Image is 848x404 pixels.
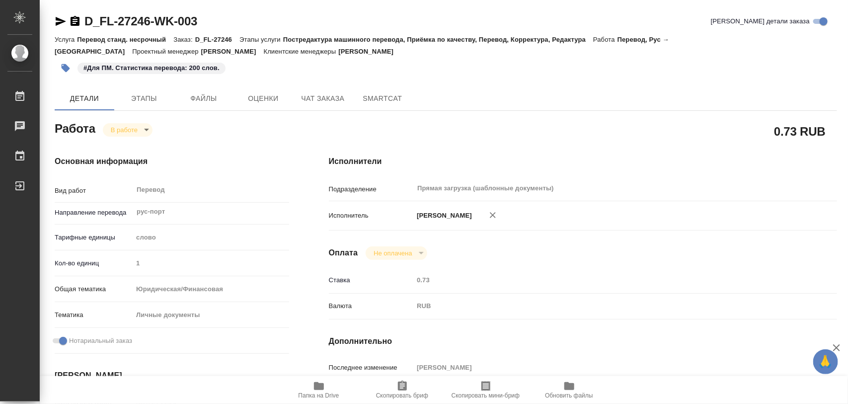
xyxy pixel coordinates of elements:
span: Этапы [120,92,168,105]
p: Общая тематика [55,284,133,294]
p: Последнее изменение [329,363,414,373]
input: Пустое поле [133,256,289,270]
p: Тарифные единицы [55,233,133,242]
span: Детали [61,92,108,105]
span: Скопировать мини-бриф [452,392,520,399]
h4: Дополнительно [329,335,837,347]
p: Клиентские менеджеры [264,48,339,55]
p: Услуга [55,36,77,43]
div: RUB [413,298,794,315]
h4: Оплата [329,247,358,259]
p: [PERSON_NAME] [338,48,401,55]
p: Тематика [55,310,133,320]
button: В работе [108,126,141,134]
div: Личные документы [133,307,289,323]
button: Скопировать мини-бриф [444,376,528,404]
span: Файлы [180,92,228,105]
button: 🙏 [813,349,838,374]
span: SmartCat [359,92,406,105]
button: Скопировать ссылку для ЯМессенджера [55,15,67,27]
p: Постредактура машинного перевода, Приёмка по качеству, Перевод, Корректура, Редактура [283,36,593,43]
div: В работе [103,123,153,137]
p: Направление перевода [55,208,133,218]
button: Папка на Drive [277,376,361,404]
p: Этапы услуги [239,36,283,43]
span: Папка на Drive [299,392,339,399]
div: В работе [366,246,427,260]
button: Не оплачена [371,249,415,257]
p: Кол-во единиц [55,258,133,268]
button: Добавить тэг [55,57,77,79]
span: Нотариальный заказ [69,336,132,346]
p: Заказ: [173,36,195,43]
span: Обновить файлы [545,392,593,399]
p: Перевод станд. несрочный [77,36,173,43]
p: Работа [593,36,617,43]
p: Ставка [329,275,414,285]
button: Обновить файлы [528,376,611,404]
span: [PERSON_NAME] детали заказа [711,16,810,26]
div: слово [133,229,289,246]
p: Валюта [329,301,414,311]
span: Скопировать бриф [376,392,428,399]
button: Скопировать бриф [361,376,444,404]
span: Оценки [239,92,287,105]
h4: [PERSON_NAME] [55,370,289,382]
p: #Для ПМ. Статистика перевода: 200 слов. [83,63,220,73]
h2: Работа [55,119,95,137]
p: [PERSON_NAME] [413,211,472,221]
button: Удалить исполнителя [482,204,504,226]
button: Скопировать ссылку [69,15,81,27]
p: Подразделение [329,184,414,194]
h2: 0.73 RUB [774,123,826,140]
p: Вид работ [55,186,133,196]
div: Юридическая/Финансовая [133,281,289,298]
p: D_FL-27246 [195,36,239,43]
h4: Основная информация [55,156,289,167]
p: Исполнитель [329,211,414,221]
p: [PERSON_NAME] [201,48,264,55]
span: Чат заказа [299,92,347,105]
p: Проектный менеджер [132,48,201,55]
h4: Исполнители [329,156,837,167]
span: Для ПМ. Статистика перевода: 200 слов. [77,63,227,72]
a: D_FL-27246-WK-003 [84,14,197,28]
input: Пустое поле [413,273,794,287]
input: Пустое поле [413,360,794,375]
span: 🙏 [817,351,834,372]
